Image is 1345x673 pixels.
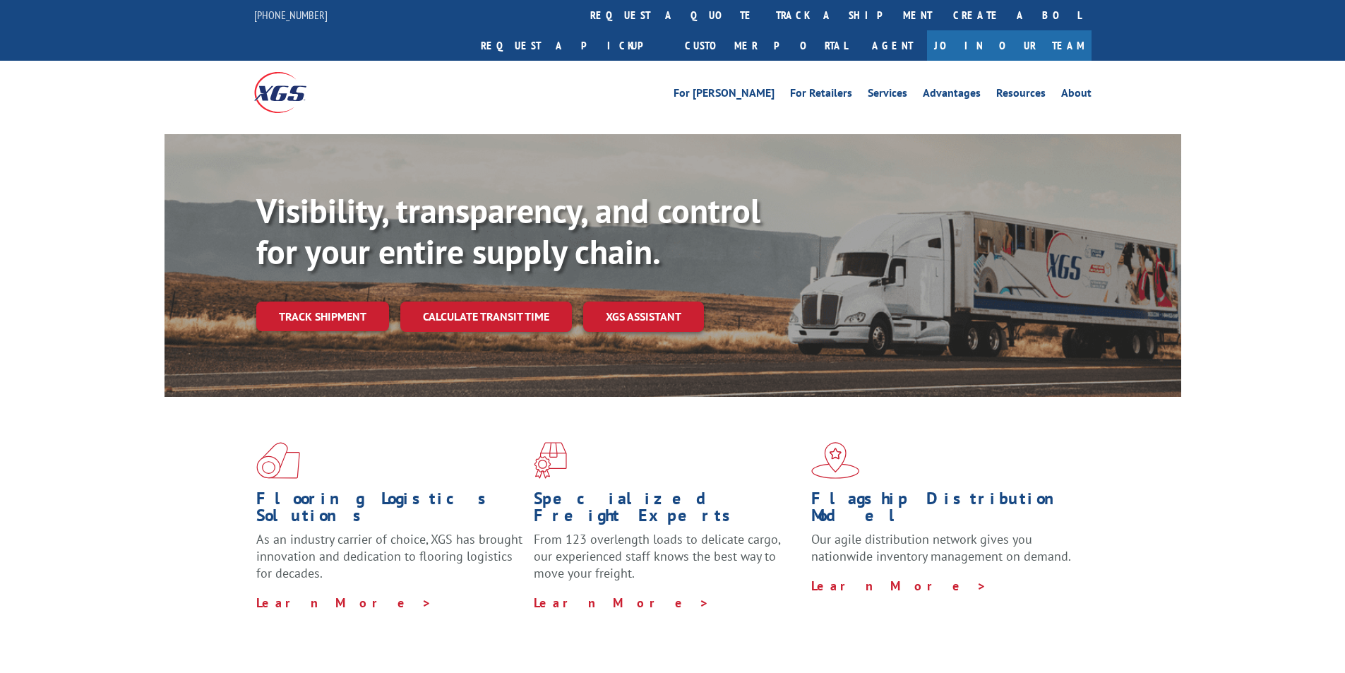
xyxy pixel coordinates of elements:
span: Our agile distribution network gives you nationwide inventory management on demand. [811,531,1071,564]
b: Visibility, transparency, and control for your entire supply chain. [256,189,760,273]
a: For Retailers [790,88,852,103]
a: Resources [996,88,1046,103]
a: Learn More > [811,578,987,594]
a: Services [868,88,907,103]
a: Agent [858,30,927,61]
img: xgs-icon-flagship-distribution-model-red [811,442,860,479]
a: XGS ASSISTANT [583,302,704,332]
a: Advantages [923,88,981,103]
a: Calculate transit time [400,302,572,332]
a: About [1061,88,1092,103]
a: Join Our Team [927,30,1092,61]
a: Learn More > [534,595,710,611]
img: xgs-icon-focused-on-flooring-red [534,442,567,479]
a: Request a pickup [470,30,674,61]
span: As an industry carrier of choice, XGS has brought innovation and dedication to flooring logistics... [256,531,522,581]
h1: Flagship Distribution Model [811,490,1078,531]
a: Track shipment [256,302,389,331]
a: Customer Portal [674,30,858,61]
p: From 123 overlength loads to delicate cargo, our experienced staff knows the best way to move you... [534,531,801,594]
a: [PHONE_NUMBER] [254,8,328,22]
a: Learn More > [256,595,432,611]
img: xgs-icon-total-supply-chain-intelligence-red [256,442,300,479]
a: For [PERSON_NAME] [674,88,775,103]
h1: Specialized Freight Experts [534,490,801,531]
h1: Flooring Logistics Solutions [256,490,523,531]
